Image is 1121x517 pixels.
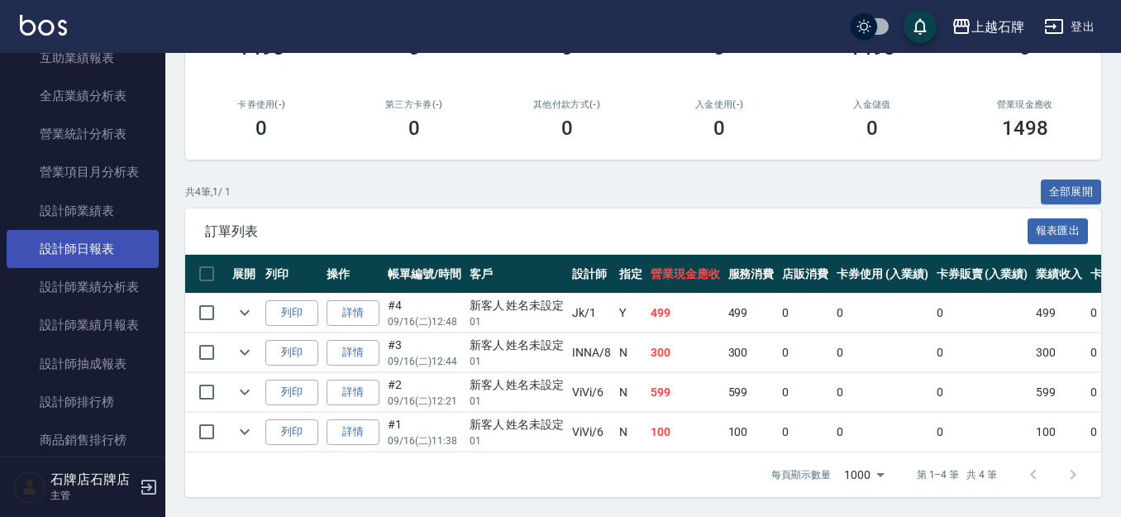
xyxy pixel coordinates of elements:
div: 上越石牌 [971,17,1024,37]
a: 營業項目月分析表 [7,153,159,191]
td: 0 [778,294,832,333]
td: ViVi /6 [568,373,615,412]
td: N [615,413,646,452]
td: 0 [832,333,933,372]
div: 新客人 姓名未設定 [470,337,565,354]
th: 卡券販賣 (入業績) [933,255,1033,294]
h3: 0 [255,117,267,140]
th: 店販消費 [778,255,832,294]
p: 01 [470,314,565,329]
a: 詳情 [327,380,379,405]
img: Logo [20,15,67,36]
button: 列印 [265,340,318,366]
td: 0 [832,413,933,452]
div: 新客人 姓名未設定 [470,297,565,314]
h5: 石牌店石牌店 [50,472,135,488]
td: 0 [933,333,1033,372]
a: 設計師業績表 [7,192,159,230]
button: expand row [232,340,257,365]
th: 帳單編號/時間 [384,255,465,294]
p: 主管 [50,488,135,503]
button: 列印 [265,419,318,445]
th: 營業現金應收 [646,255,724,294]
button: expand row [232,300,257,325]
td: ViVi /6 [568,413,615,452]
a: 設計師排行榜 [7,383,159,421]
td: 499 [724,294,779,333]
h2: 入金使用(-) [663,99,776,110]
td: INNA /8 [568,333,615,372]
td: 0 [778,333,832,372]
a: 設計師業績月報表 [7,306,159,344]
a: 營業統計分析表 [7,115,159,153]
button: 列印 [265,380,318,405]
th: 指定 [615,255,646,294]
a: 設計師日報表 [7,230,159,268]
p: 09/16 (二) 12:21 [388,394,461,409]
h2: 其他付款方式(-) [510,99,623,110]
td: 599 [724,373,779,412]
h3: 0 [561,117,573,140]
a: 全店業績分析表 [7,77,159,115]
a: 詳情 [327,419,379,445]
td: 599 [646,373,724,412]
h2: 入金儲值 [816,99,929,110]
td: #2 [384,373,465,412]
td: 0 [933,294,1033,333]
td: 0 [832,373,933,412]
td: #4 [384,294,465,333]
td: Y [615,294,646,333]
button: expand row [232,419,257,444]
span: 訂單列表 [205,223,1028,240]
a: 詳情 [327,340,379,366]
p: 09/16 (二) 11:38 [388,433,461,448]
h2: 卡券使用(-) [205,99,318,110]
div: 新客人 姓名未設定 [470,416,565,433]
td: 100 [724,413,779,452]
button: 報表匯出 [1028,218,1089,244]
div: 1000 [837,452,890,497]
button: 登出 [1038,12,1101,42]
td: 0 [933,373,1033,412]
td: #1 [384,413,465,452]
td: 100 [1032,413,1086,452]
button: 全部展開 [1041,180,1102,205]
td: N [615,373,646,412]
h3: 0 [866,117,878,140]
th: 卡券使用 (入業績) [832,255,933,294]
p: 每頁顯示數量 [771,467,831,482]
td: 499 [646,294,724,333]
p: 01 [470,354,565,369]
th: 設計師 [568,255,615,294]
a: 報表匯出 [1028,223,1089,238]
th: 列印 [261,255,322,294]
h2: 第三方卡券(-) [358,99,471,110]
td: 300 [646,333,724,372]
a: 設計師業績分析表 [7,268,159,306]
h3: 0 [713,117,725,140]
button: 上越石牌 [945,10,1031,44]
a: 互助業績報表 [7,39,159,77]
a: 詳情 [327,300,379,326]
a: 商品銷售排行榜 [7,421,159,459]
td: 499 [1032,294,1086,333]
p: 第 1–4 筆 共 4 筆 [917,467,997,482]
div: 新客人 姓名未設定 [470,376,565,394]
p: 共 4 筆, 1 / 1 [185,184,231,199]
td: 0 [778,373,832,412]
td: 100 [646,413,724,452]
td: 599 [1032,373,1086,412]
h3: 1498 [1002,117,1048,140]
button: expand row [232,380,257,405]
td: Jk /1 [568,294,615,333]
th: 業績收入 [1032,255,1086,294]
td: 0 [933,413,1033,452]
th: 展開 [228,255,261,294]
th: 操作 [322,255,384,294]
th: 客戶 [465,255,569,294]
h3: 0 [408,117,420,140]
td: #3 [384,333,465,372]
td: 300 [724,333,779,372]
td: 0 [778,413,832,452]
p: 09/16 (二) 12:44 [388,354,461,369]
